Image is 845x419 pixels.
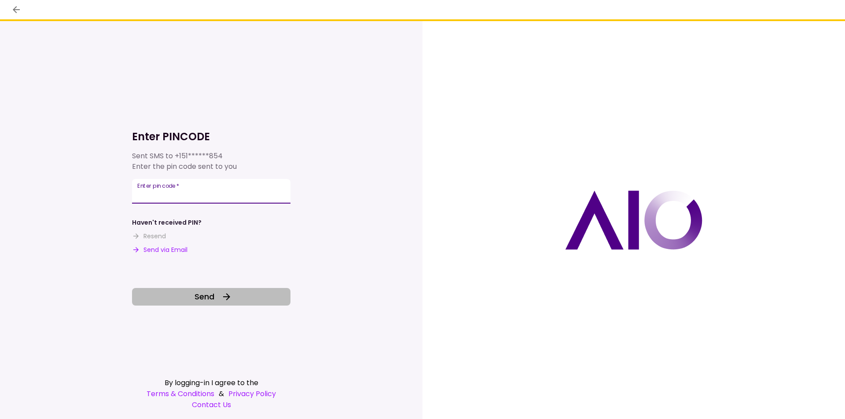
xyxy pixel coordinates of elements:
a: Terms & Conditions [147,388,214,399]
button: Send [132,288,290,306]
div: Haven't received PIN? [132,218,202,227]
div: Sent SMS to Enter the pin code sent to you [132,151,290,172]
button: Resend [132,232,166,241]
a: Contact Us [132,399,290,410]
a: Privacy Policy [228,388,276,399]
label: Enter pin code [137,182,179,189]
span: Send [195,291,214,302]
button: Send via Email [132,245,187,255]
img: AIO logo [565,190,702,250]
button: back [9,2,24,17]
div: & [132,388,290,399]
div: By logging-in I agree to the [132,377,290,388]
h1: Enter PINCODE [132,130,290,144]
